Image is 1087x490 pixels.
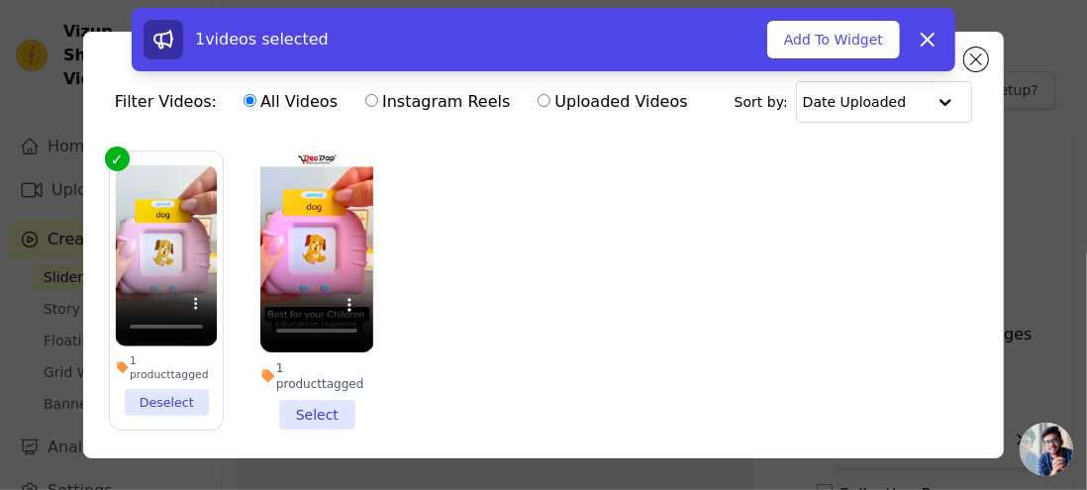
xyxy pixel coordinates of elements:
button: Add To Widget [767,21,900,58]
label: Uploaded Videos [537,89,688,115]
div: Sort by: [735,81,973,123]
label: Instagram Reels [364,89,511,115]
a: Open chat [1020,423,1073,476]
label: All Videos [243,89,339,115]
div: Filter Videos: [115,79,699,125]
span: 1 videos selected [195,30,329,49]
div: 1 product tagged [260,360,373,392]
div: 1 product tagged [115,353,217,382]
